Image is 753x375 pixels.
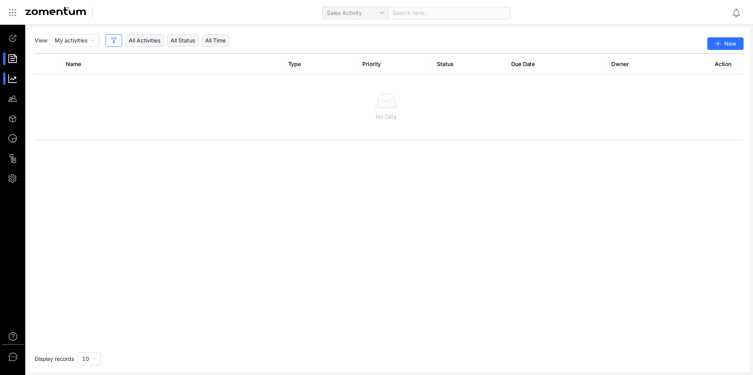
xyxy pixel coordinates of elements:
th: Name [59,53,283,75]
span: New [724,40,736,48]
th: Action [698,53,738,75]
div: All Activities [125,34,164,47]
span: Sales Activity [327,7,384,19]
div: All Status [167,34,198,47]
span: Type [288,60,347,68]
span: View [35,37,47,44]
span: Due Date [511,60,595,68]
div: All Time [202,34,229,47]
span: My activities [55,35,95,46]
div: Notifications [732,4,747,22]
img: Zomentum Logo [25,7,86,15]
button: New [707,37,744,50]
span: Display records [35,355,74,362]
span: Priority [362,60,421,68]
div: No Data [41,112,731,121]
th: Owner [605,53,704,75]
span: 10 [82,355,89,362]
span: Status [437,60,496,68]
